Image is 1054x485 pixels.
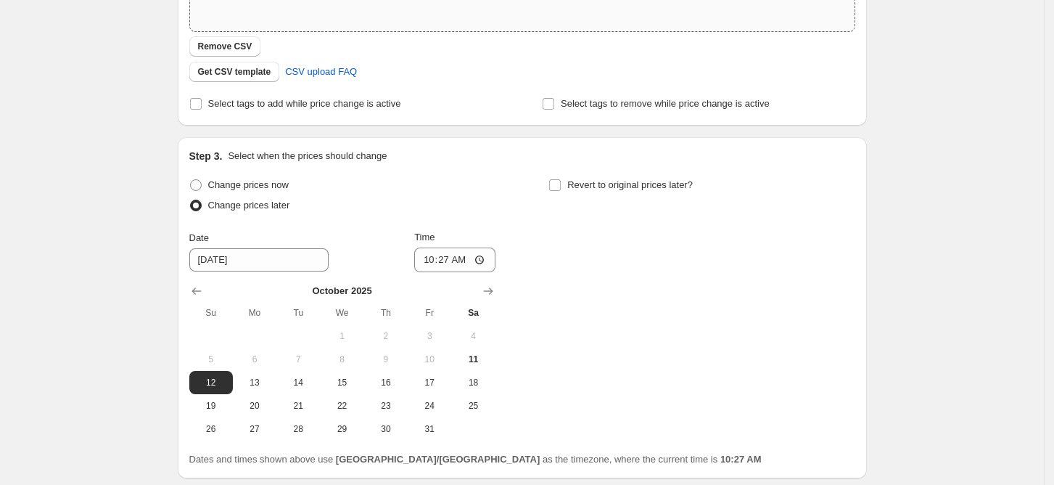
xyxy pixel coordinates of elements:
[189,232,209,243] span: Date
[413,354,445,365] span: 10
[189,417,233,441] button: Sunday October 26 2025
[326,307,358,319] span: We
[451,301,495,325] th: Saturday
[408,348,451,371] button: Friday October 10 2025
[320,417,363,441] button: Wednesday October 29 2025
[276,417,320,441] button: Tuesday October 28 2025
[336,454,540,465] b: [GEOGRAPHIC_DATA]/[GEOGRAPHIC_DATA]
[186,281,207,301] button: Show previous month, September 2025
[478,281,498,301] button: Show next month, November 2025
[457,377,489,388] span: 18
[408,301,451,325] th: Friday
[457,307,489,319] span: Sa
[451,394,495,417] button: Saturday October 25 2025
[239,400,271,412] span: 20
[276,301,320,325] th: Tuesday
[720,454,762,465] b: 10:27 AM
[370,307,402,319] span: Th
[567,179,693,190] span: Revert to original prices later?
[239,354,271,365] span: 6
[282,377,314,388] span: 14
[282,400,314,412] span: 21
[276,371,320,394] button: Tuesday October 14 2025
[285,65,357,79] span: CSV upload FAQ
[320,348,363,371] button: Wednesday October 8 2025
[276,348,320,371] button: Tuesday October 7 2025
[233,371,276,394] button: Monday October 13 2025
[233,394,276,417] button: Monday October 20 2025
[451,348,495,371] button: Today Saturday October 11 2025
[326,354,358,365] span: 8
[326,423,358,435] span: 29
[189,371,233,394] button: Sunday October 12 2025
[195,423,227,435] span: 26
[413,307,445,319] span: Fr
[195,377,227,388] span: 12
[364,417,408,441] button: Thursday October 30 2025
[451,325,495,348] button: Saturday October 4 2025
[233,417,276,441] button: Monday October 27 2025
[457,400,489,412] span: 25
[451,371,495,394] button: Saturday October 18 2025
[326,400,358,412] span: 22
[189,36,261,57] button: Remove CSV
[189,454,762,465] span: Dates and times shown above use as the timezone, where the current time is
[189,301,233,325] th: Sunday
[370,423,402,435] span: 30
[413,330,445,342] span: 3
[239,423,271,435] span: 27
[364,394,408,417] button: Thursday October 23 2025
[561,98,770,109] span: Select tags to remove while price change is active
[189,248,329,272] input: 10/11/2025
[189,348,233,371] button: Sunday October 5 2025
[326,330,358,342] span: 1
[239,307,271,319] span: Mo
[320,325,363,348] button: Wednesday October 1 2025
[195,307,227,319] span: Su
[408,394,451,417] button: Friday October 24 2025
[408,371,451,394] button: Friday October 17 2025
[276,60,366,83] a: CSV upload FAQ
[320,371,363,394] button: Wednesday October 15 2025
[408,417,451,441] button: Friday October 31 2025
[282,423,314,435] span: 28
[208,98,401,109] span: Select tags to add while price change is active
[282,354,314,365] span: 7
[208,179,289,190] span: Change prices now
[457,354,489,365] span: 11
[413,377,445,388] span: 17
[195,354,227,365] span: 5
[276,394,320,417] button: Tuesday October 21 2025
[414,248,495,272] input: 12:00
[189,62,280,82] button: Get CSV template
[198,66,271,78] span: Get CSV template
[320,301,363,325] th: Wednesday
[189,394,233,417] button: Sunday October 19 2025
[413,423,445,435] span: 31
[228,149,387,163] p: Select when the prices should change
[413,400,445,412] span: 24
[239,377,271,388] span: 13
[370,377,402,388] span: 16
[457,330,489,342] span: 4
[326,377,358,388] span: 15
[370,400,402,412] span: 23
[408,325,451,348] button: Friday October 3 2025
[364,301,408,325] th: Thursday
[233,301,276,325] th: Monday
[208,200,290,211] span: Change prices later
[282,307,314,319] span: Tu
[233,348,276,371] button: Monday October 6 2025
[320,394,363,417] button: Wednesday October 22 2025
[370,330,402,342] span: 2
[370,354,402,365] span: 9
[414,232,435,242] span: Time
[364,371,408,394] button: Thursday October 16 2025
[189,149,223,163] h2: Step 3.
[195,400,227,412] span: 19
[364,325,408,348] button: Thursday October 2 2025
[364,348,408,371] button: Thursday October 9 2025
[198,41,252,52] span: Remove CSV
